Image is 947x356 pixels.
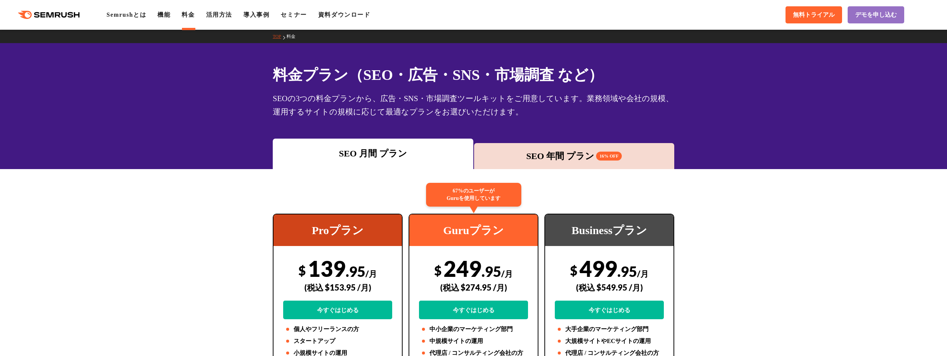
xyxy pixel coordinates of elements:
[501,269,513,279] span: /月
[182,12,195,18] a: 料金
[283,301,392,319] a: 今すぐはじめる
[855,11,897,19] span: デモを申し込む
[276,147,470,160] div: SEO 月間 プラン
[206,12,232,18] a: 活用方法
[298,263,306,278] span: $
[555,255,664,319] div: 499
[570,263,578,278] span: $
[283,337,392,346] li: スタートアップ
[555,301,664,319] a: 今すぐはじめる
[482,263,501,280] span: .95
[434,263,442,278] span: $
[426,183,521,207] div: 67%のユーザーが Guruを使用しています
[786,6,842,23] a: 無料トライアル
[617,263,637,280] span: .95
[419,337,528,346] li: 中規模サイトの運用
[637,269,649,279] span: /月
[106,12,146,18] a: Semrushとは
[545,214,674,246] div: Businessプラン
[365,269,377,279] span: /月
[281,12,307,18] a: セミナー
[157,12,170,18] a: 機能
[555,337,664,346] li: 大規模サイトやECサイトの運用
[409,214,538,246] div: Guruプラン
[273,92,674,119] div: SEOの3つの料金プランから、広告・SNS・市場調査ツールキットをご用意しています。業務領域や会社の規模、運用するサイトの規模に応じて最適なプランをお選びいただけます。
[419,325,528,334] li: 中小企業のマーケティング部門
[419,274,528,301] div: (税込 $274.95 /月)
[555,274,664,301] div: (税込 $549.95 /月)
[283,274,392,301] div: (税込 $153.95 /月)
[273,34,287,39] a: TOP
[555,325,664,334] li: 大手企業のマーケティング部門
[419,255,528,319] div: 249
[346,263,365,280] span: .95
[287,34,301,39] a: 料金
[478,149,671,163] div: SEO 年間 プラン
[243,12,269,18] a: 導入事例
[848,6,904,23] a: デモを申し込む
[273,64,674,86] h1: 料金プラン（SEO・広告・SNS・市場調査 など）
[596,152,622,161] span: 16% OFF
[793,11,835,19] span: 無料トライアル
[318,12,371,18] a: 資料ダウンロード
[283,325,392,334] li: 個人やフリーランスの方
[283,255,392,319] div: 139
[419,301,528,319] a: 今すぐはじめる
[273,214,402,246] div: Proプラン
